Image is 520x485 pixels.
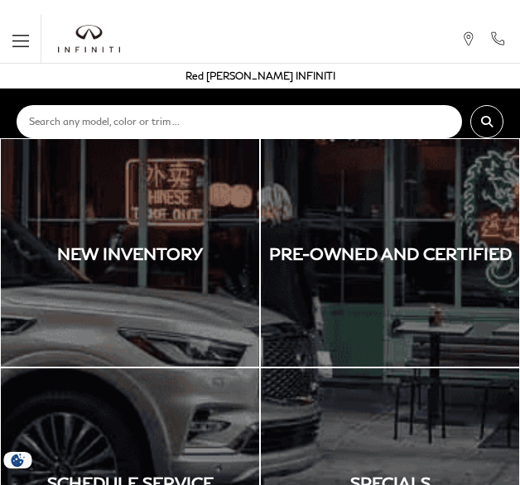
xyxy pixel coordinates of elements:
button: submit [470,105,503,138]
a: infiniti [58,25,120,53]
input: Search any model, color or trim ... [17,105,462,138]
a: Pre-Owned and Certified [260,138,520,367]
a: Call Red Noland INFINITI [489,31,506,46]
img: INFINITI [58,25,120,53]
a: Red [PERSON_NAME] INFINITI [185,70,335,82]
